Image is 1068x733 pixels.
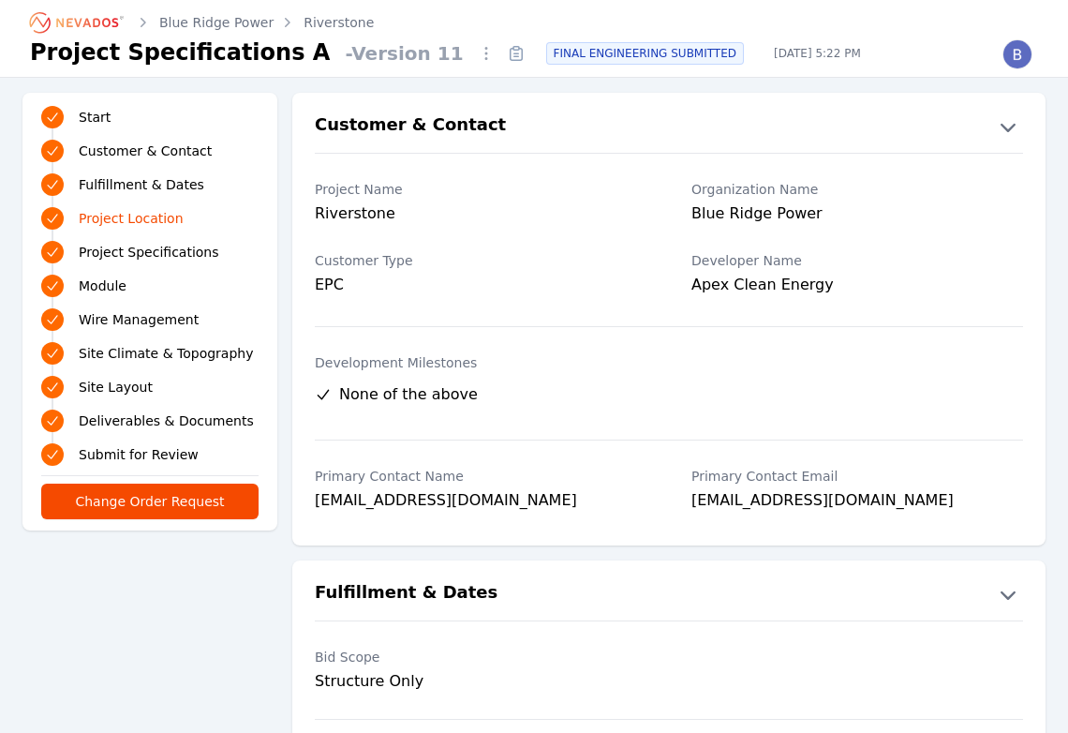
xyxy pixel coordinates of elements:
span: Deliverables & Documents [79,411,254,430]
span: [DATE] 5:22 PM [759,46,876,61]
h2: Fulfillment & Dates [315,579,497,609]
button: Customer & Contact [292,112,1046,142]
span: Submit for Review [79,445,199,464]
span: Project Location [79,209,184,228]
span: Module [79,277,126,295]
img: Brittanie Jackson [1002,39,1032,69]
div: [EMAIL_ADDRESS][DOMAIN_NAME] [691,489,1023,516]
label: Customer Type [315,251,646,270]
span: Project Specifications [79,243,219,262]
div: Apex Clean Energy [691,274,1023,300]
button: Change Order Request [41,484,259,519]
label: Development Milestones [315,353,1023,372]
span: Customer & Contact [79,142,212,160]
a: Riverstone [304,13,374,32]
label: Organization Name [691,180,1023,199]
div: EPC [315,274,646,296]
span: None of the above [339,383,478,406]
button: Fulfillment & Dates [292,579,1046,609]
label: Project Name [315,180,646,199]
h1: Project Specifications A [30,37,330,67]
a: Blue Ridge Power [159,13,274,32]
span: Site Climate & Topography [79,344,253,363]
div: Riverstone [315,202,646,229]
nav: Progress [41,104,259,468]
span: Start [79,108,111,127]
label: Bid Scope [315,648,646,666]
label: Developer Name [691,251,1023,270]
label: Primary Contact Name [315,467,646,486]
h2: Customer & Contact [315,112,506,142]
nav: Breadcrumb [30,7,374,37]
div: [EMAIL_ADDRESS][DOMAIN_NAME] [315,489,646,516]
label: Primary Contact Email [691,467,1023,486]
div: Blue Ridge Power [691,202,1023,229]
span: Site Layout [79,378,153,396]
div: FINAL ENGINEERING SUBMITTED [546,42,744,65]
span: Fulfillment & Dates [79,175,204,194]
div: Structure Only [315,670,646,693]
span: Wire Management [79,310,199,329]
span: - Version 11 [337,40,470,67]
